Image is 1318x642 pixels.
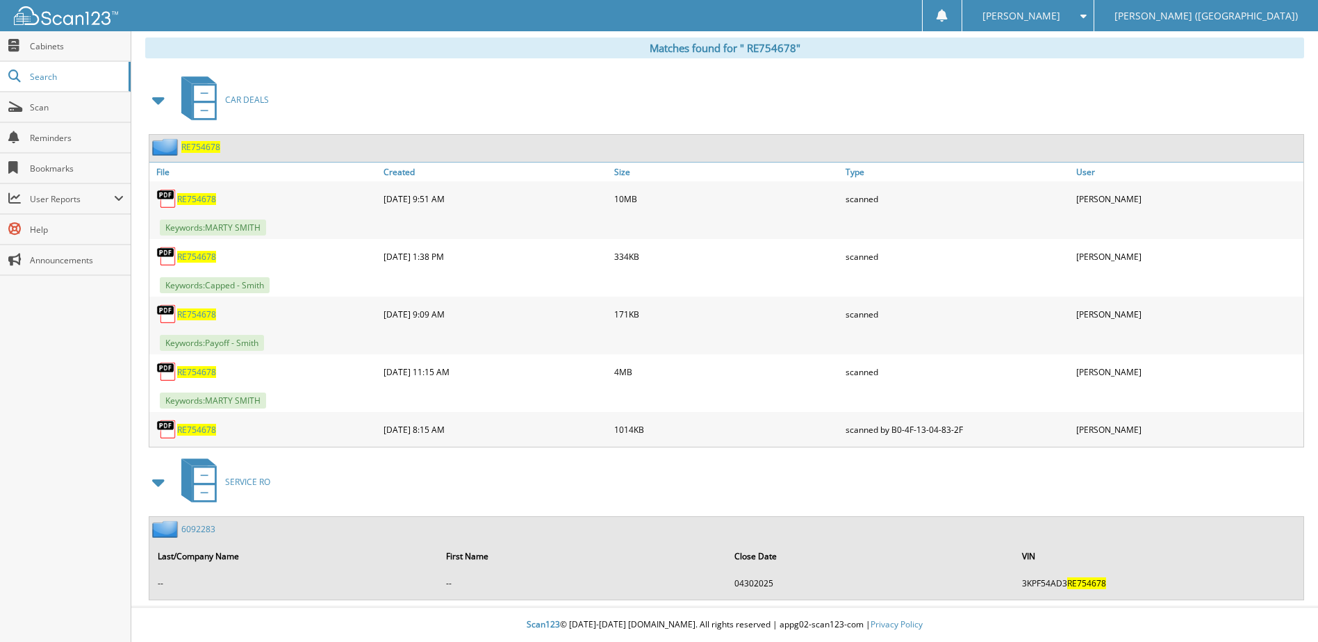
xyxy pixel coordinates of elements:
[225,94,269,106] span: C A R D E A L S
[1015,572,1302,595] td: 3 K P F 5 4 A D 3
[1073,358,1303,386] div: [PERSON_NAME]
[30,40,124,52] span: Cabinets
[156,304,177,324] img: PDF.png
[527,618,560,630] span: Scan123
[611,185,841,213] div: 10MB
[727,572,1014,595] td: 0 4 3 0 2 0 2 5
[173,454,270,509] a: SERVICE RO
[145,38,1304,58] div: Matches found for " RE754678"
[181,523,215,535] a: 6092283
[1073,415,1303,443] div: [PERSON_NAME]
[177,193,216,205] span: R E 7 5 4 6 7 8
[160,393,266,409] span: Keywords: M A R T Y S M I T H
[1073,185,1303,213] div: [PERSON_NAME]
[152,138,181,156] img: folder2.png
[30,101,124,113] span: Scan
[177,251,216,263] a: RE754678
[30,193,114,205] span: User Reports
[380,185,611,213] div: [DATE] 9:51 AM
[152,520,181,538] img: folder2.png
[177,251,216,263] span: R E 7 5 4 6 7 8
[842,163,1073,181] a: Type
[177,366,216,378] span: R E 7 5 4 6 7 8
[149,163,380,181] a: File
[177,424,216,436] span: R E 7 5 4 6 7 8
[842,300,1073,328] div: scanned
[225,476,270,488] span: S E R V I C E R O
[156,361,177,382] img: PDF.png
[177,308,216,320] a: RE754678
[842,242,1073,270] div: scanned
[151,572,438,595] td: --
[439,542,726,570] th: First Name
[156,246,177,267] img: PDF.png
[842,185,1073,213] div: scanned
[173,72,269,127] a: CAR DEALS
[842,415,1073,443] div: scanned by B0-4F-13-04-83-2F
[380,300,611,328] div: [DATE] 9:09 AM
[177,308,216,320] span: R E 7 5 4 6 7 8
[151,542,438,570] th: Last/Company Name
[1067,577,1106,589] span: R E 7 5 4 6 7 8
[177,424,216,436] a: RE754678
[1073,163,1303,181] a: User
[842,358,1073,386] div: scanned
[181,141,220,153] span: R E 7 5 4 6 7 8
[380,163,611,181] a: Created
[1114,12,1298,20] span: [PERSON_NAME] ([GEOGRAPHIC_DATA])
[156,419,177,440] img: PDF.png
[156,188,177,209] img: PDF.png
[1073,242,1303,270] div: [PERSON_NAME]
[380,358,611,386] div: [DATE] 11:15 AM
[160,335,264,351] span: Keywords: P a y o f f - S m i t h
[160,277,270,293] span: Keywords: C a p p e d - S m i t h
[727,542,1014,570] th: Close Date
[181,141,220,153] a: RE754678
[14,6,118,25] img: scan123-logo-white.svg
[30,224,124,236] span: Help
[30,71,122,83] span: Search
[177,366,216,378] a: RE754678
[30,132,124,144] span: Reminders
[439,572,726,595] td: --
[611,415,841,443] div: 1014KB
[380,415,611,443] div: [DATE] 8:15 AM
[131,608,1318,642] div: © [DATE]-[DATE] [DOMAIN_NAME]. All rights reserved | appg02-scan123-com |
[611,242,841,270] div: 334KB
[30,254,124,266] span: Announcements
[177,193,216,205] a: RE754678
[380,242,611,270] div: [DATE] 1:38 PM
[1249,575,1318,642] iframe: Chat Widget
[871,618,923,630] a: Privacy Policy
[611,300,841,328] div: 171KB
[160,220,266,236] span: Keywords: M A R T Y S M I T H
[611,163,841,181] a: Size
[1015,542,1302,570] th: VIN
[982,12,1060,20] span: [PERSON_NAME]
[611,358,841,386] div: 4MB
[30,163,124,174] span: Bookmarks
[1073,300,1303,328] div: [PERSON_NAME]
